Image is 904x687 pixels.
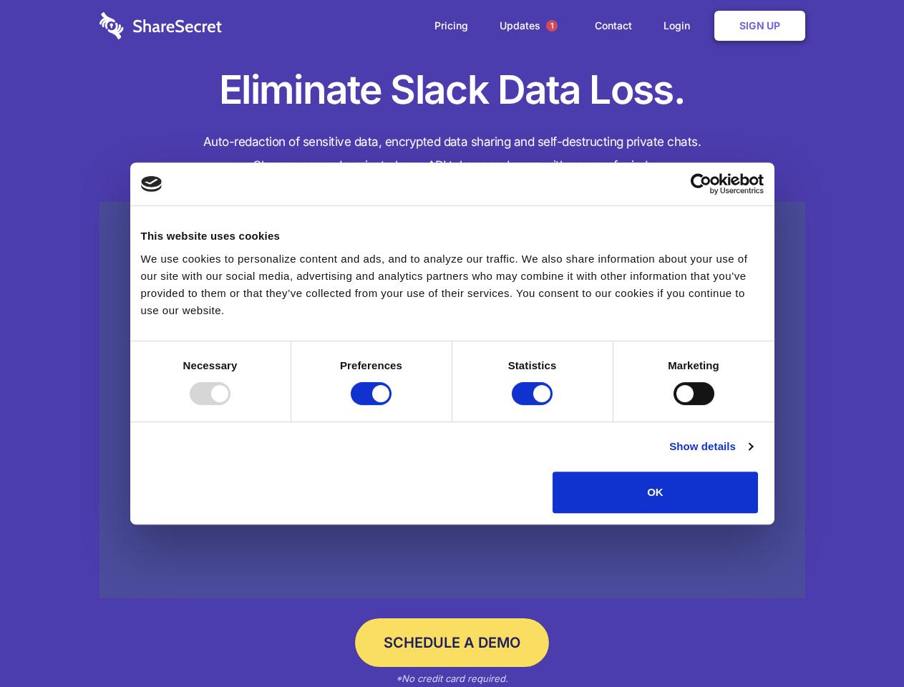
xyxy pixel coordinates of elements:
strong: Statistics [508,359,557,371]
a: Usercentrics Cookiebot - opens in a new window [638,173,764,195]
a: Pricing [420,4,482,48]
img: logo-wordmark-white-trans-d4663122ce5f474addd5e946df7df03e33cb6a1c49d2221995e7729f52c070b2.svg [99,12,222,39]
h1: Eliminate Slack Data Loss. [99,64,805,116]
a: Show details [669,438,752,455]
a: Contact [580,4,646,48]
button: OK [553,472,758,513]
a: Schedule a Demo [355,618,549,667]
a: Wistia video thumbnail [99,202,805,599]
strong: Marketing [668,359,719,371]
div: This website uses cookies [141,228,764,245]
strong: Preferences [340,359,402,371]
strong: Necessary [183,359,238,371]
a: Sign Up [714,11,805,41]
h4: Auto-redaction of sensitive data, encrypted data sharing and self-destructing private chats. Shar... [99,130,805,177]
span: 1 [546,20,558,31]
img: logo [141,176,162,192]
a: Login [649,4,711,48]
em: *No credit card required. [396,673,508,684]
div: We use cookies to personalize content and ads, and to analyze our traffic. We also share informat... [141,250,764,319]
